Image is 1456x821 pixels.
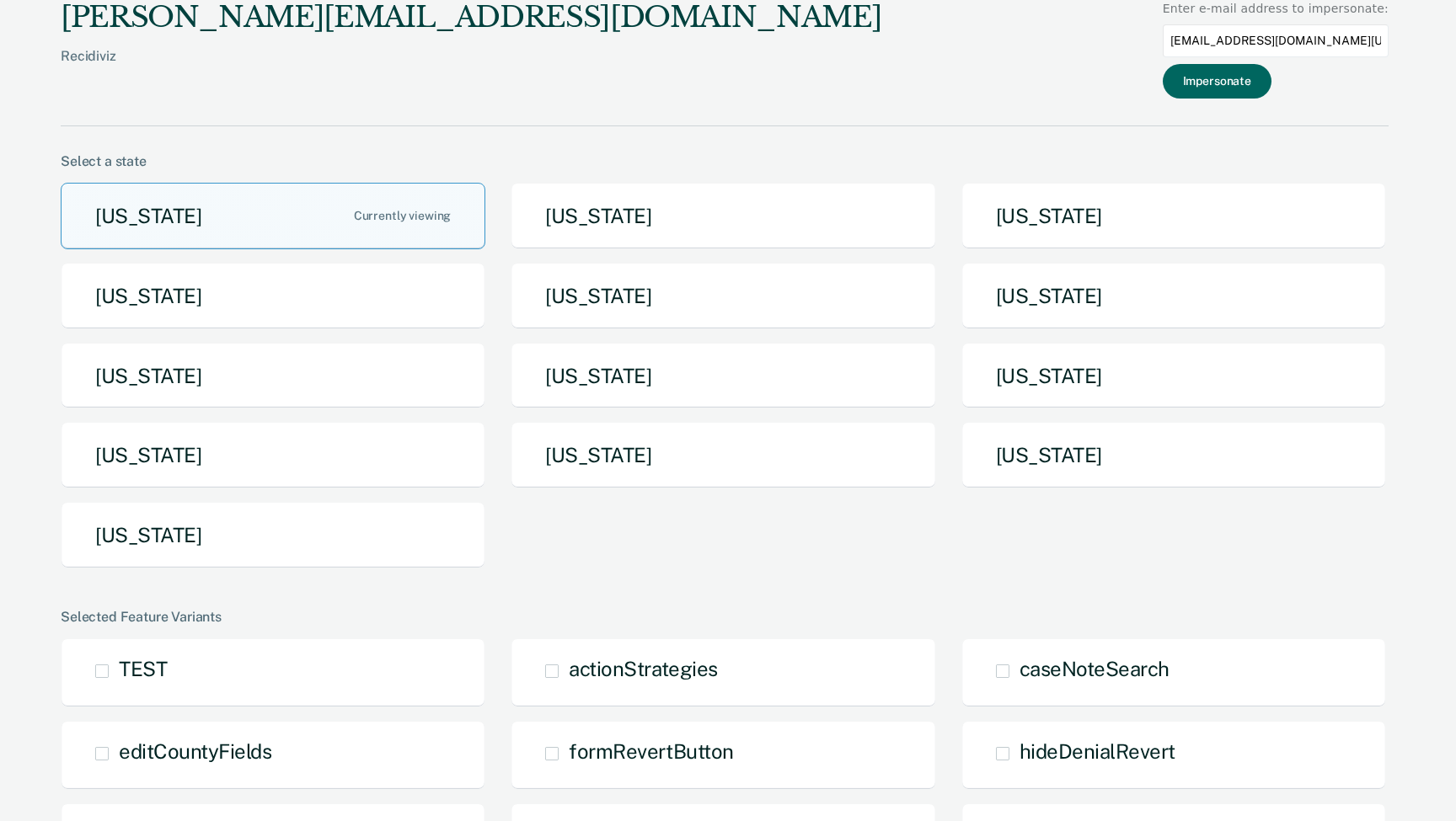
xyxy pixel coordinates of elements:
span: editCountyFields [119,739,271,763]
div: Recidiviz [61,48,881,91]
button: [US_STATE] [61,263,485,329]
button: [US_STATE] [961,422,1386,488]
span: hideDenialRevert [1020,739,1175,763]
button: [US_STATE] [961,183,1386,249]
span: TEST [119,657,167,680]
button: [US_STATE] [61,502,485,568]
span: formRevertButton [569,739,733,763]
button: [US_STATE] [511,422,935,488]
button: Impersonate [1163,64,1271,99]
input: Enter an email to impersonate... [1163,24,1389,57]
div: Selected Feature Variants [61,609,1389,625]
span: actionStrategies [569,657,717,680]
button: [US_STATE] [511,183,935,249]
button: [US_STATE] [511,263,935,329]
button: [US_STATE] [61,183,485,249]
button: [US_STATE] [511,343,935,409]
button: [US_STATE] [61,422,485,488]
button: [US_STATE] [61,343,485,409]
div: Select a state [61,153,1389,169]
button: [US_STATE] [961,343,1386,409]
button: [US_STATE] [961,263,1386,329]
span: caseNoteSearch [1020,657,1170,680]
